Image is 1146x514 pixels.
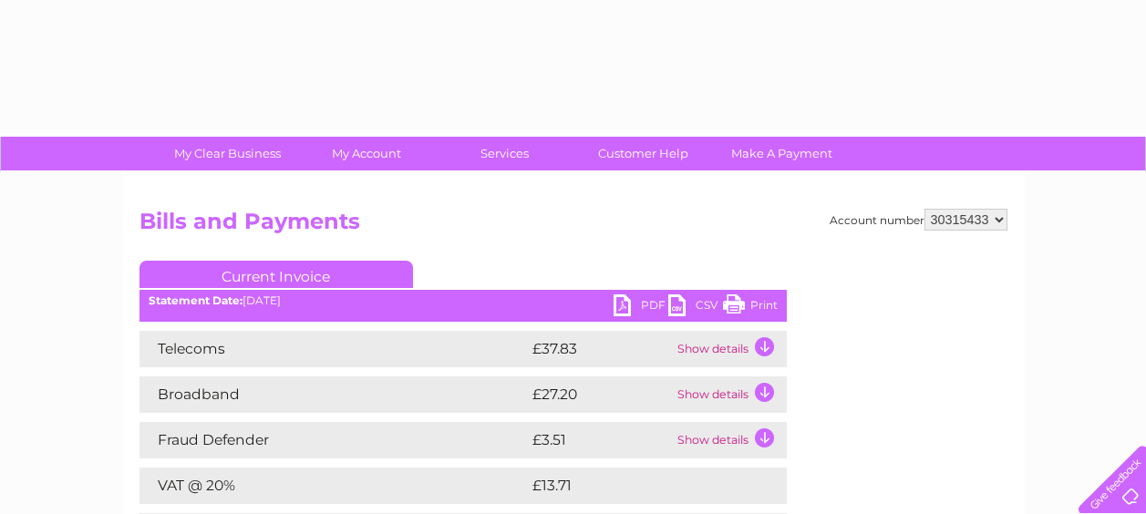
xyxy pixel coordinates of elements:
[152,137,303,170] a: My Clear Business
[528,376,673,413] td: £27.20
[139,331,528,367] td: Telecoms
[139,261,413,288] a: Current Invoice
[614,294,668,321] a: PDF
[528,422,673,458] td: £3.51
[139,209,1007,243] h2: Bills and Payments
[429,137,580,170] a: Services
[830,209,1007,231] div: Account number
[568,137,718,170] a: Customer Help
[707,137,857,170] a: Make A Payment
[139,422,528,458] td: Fraud Defender
[139,468,528,504] td: VAT @ 20%
[139,294,787,307] div: [DATE]
[673,331,787,367] td: Show details
[291,137,441,170] a: My Account
[149,293,243,307] b: Statement Date:
[668,294,723,321] a: CSV
[528,331,673,367] td: £37.83
[673,422,787,458] td: Show details
[723,294,778,321] a: Print
[673,376,787,413] td: Show details
[139,376,528,413] td: Broadband
[528,468,746,504] td: £13.71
